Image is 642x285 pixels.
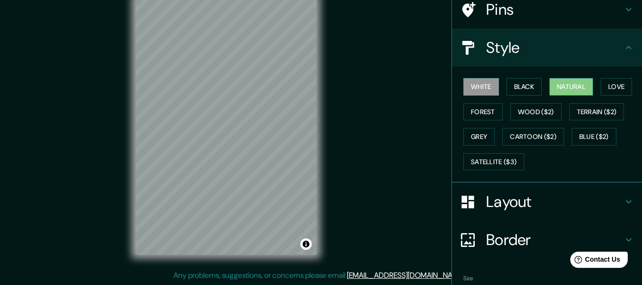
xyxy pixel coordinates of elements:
button: Satellite ($3) [463,153,524,171]
button: Grey [463,128,495,146]
iframe: Help widget launcher [557,248,632,275]
h4: Style [486,38,623,57]
button: Wood ($2) [510,103,562,121]
div: Border [452,221,642,259]
div: Layout [452,183,642,221]
button: Forest [463,103,503,121]
button: Terrain ($2) [569,103,624,121]
button: Natural [549,78,593,96]
h4: Layout [486,192,623,211]
label: Size [463,275,473,283]
p: Any problems, suggestions, or concerns please email . [173,270,466,281]
button: Black [507,78,542,96]
div: Style [452,29,642,67]
button: Blue ($2) [572,128,616,146]
h4: Border [486,230,623,249]
a: [EMAIL_ADDRESS][DOMAIN_NAME] [347,270,464,280]
button: Toggle attribution [300,238,312,250]
button: White [463,78,499,96]
button: Love [601,78,632,96]
button: Cartoon ($2) [502,128,564,146]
